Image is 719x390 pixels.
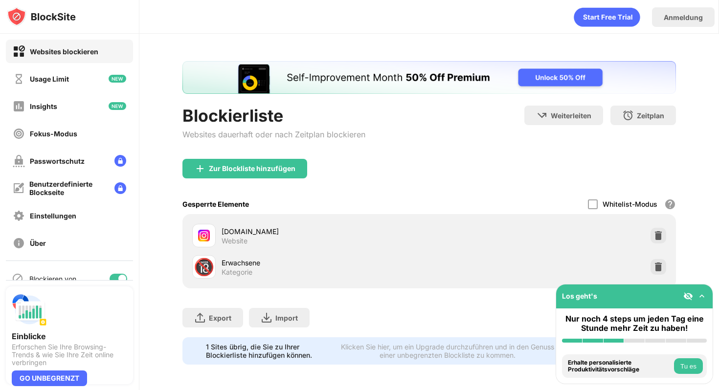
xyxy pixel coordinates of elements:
[275,314,298,322] div: Import
[194,257,214,277] div: 🔞
[12,331,127,341] div: Einblicke
[30,239,46,247] div: Über
[182,61,676,94] iframe: Banner
[637,111,664,120] div: Zeitplan
[29,180,107,196] div: Benutzerdefinierte Blockseite
[13,73,25,85] img: time-usage-off.svg
[30,47,98,56] div: Websites blockieren
[209,165,295,173] div: Zur Blockliste hinzufügen
[30,212,76,220] div: Einstellungen
[674,358,703,374] button: Tu es
[12,343,127,367] div: Erforschen Sie Ihre Browsing-Trends & wie Sie Ihre Zeit online verbringen
[568,359,672,373] div: Erhalte personalisierte Produktivitätsvorschläge
[13,100,25,112] img: insights-off.svg
[182,106,365,126] div: Blockierliste
[182,200,249,208] div: Gesperrte Elemente
[209,314,231,322] div: Export
[30,130,77,138] div: Fokus-Modus
[13,128,25,140] img: focus-off.svg
[12,370,87,386] div: GO UNBEGRENZT
[198,230,210,241] img: favicons
[574,7,640,27] div: animation
[222,226,429,237] div: [DOMAIN_NAME]
[114,155,126,167] img: lock-menu.svg
[182,130,365,139] div: Websites dauerhaft oder nach Zeitplan blockieren
[109,75,126,83] img: new-icon.svg
[30,102,57,110] div: Insights
[338,343,558,359] div: Klicken Sie hier, um ein Upgrade durchzuführen und in den Genuss einer unbegrenzten Blockliste zu...
[13,237,25,249] img: about-off.svg
[222,237,247,245] div: Website
[12,273,23,284] img: blocking-icon.svg
[222,268,252,277] div: Kategorie
[7,7,76,26] img: logo-blocksite.svg
[29,275,76,283] div: Blockieren von
[551,111,591,120] div: Weiterleiten
[30,157,85,165] div: Passwortschutz
[562,292,597,300] div: Los geht's
[13,45,25,58] img: block-on.svg
[697,291,707,301] img: omni-setup-toggle.svg
[222,258,429,268] div: Erwachsene
[13,155,25,167] img: password-protection-off.svg
[683,291,693,301] img: eye-not-visible.svg
[13,210,25,222] img: settings-off.svg
[603,200,657,208] div: Whitelist-Modus
[109,102,126,110] img: new-icon.svg
[12,292,47,327] img: push-insights.svg
[206,343,332,359] div: 1 Sites übrig, die Sie zu Ihrer Blockierliste hinzufügen können.
[562,314,707,333] div: Nur noch 4 steps um jeden Tag eine Stunde mehr Zeit zu haben!
[30,75,69,83] div: Usage Limit
[114,182,126,194] img: lock-menu.svg
[664,13,703,22] div: Anmeldung
[13,182,24,194] img: customize-block-page-off.svg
